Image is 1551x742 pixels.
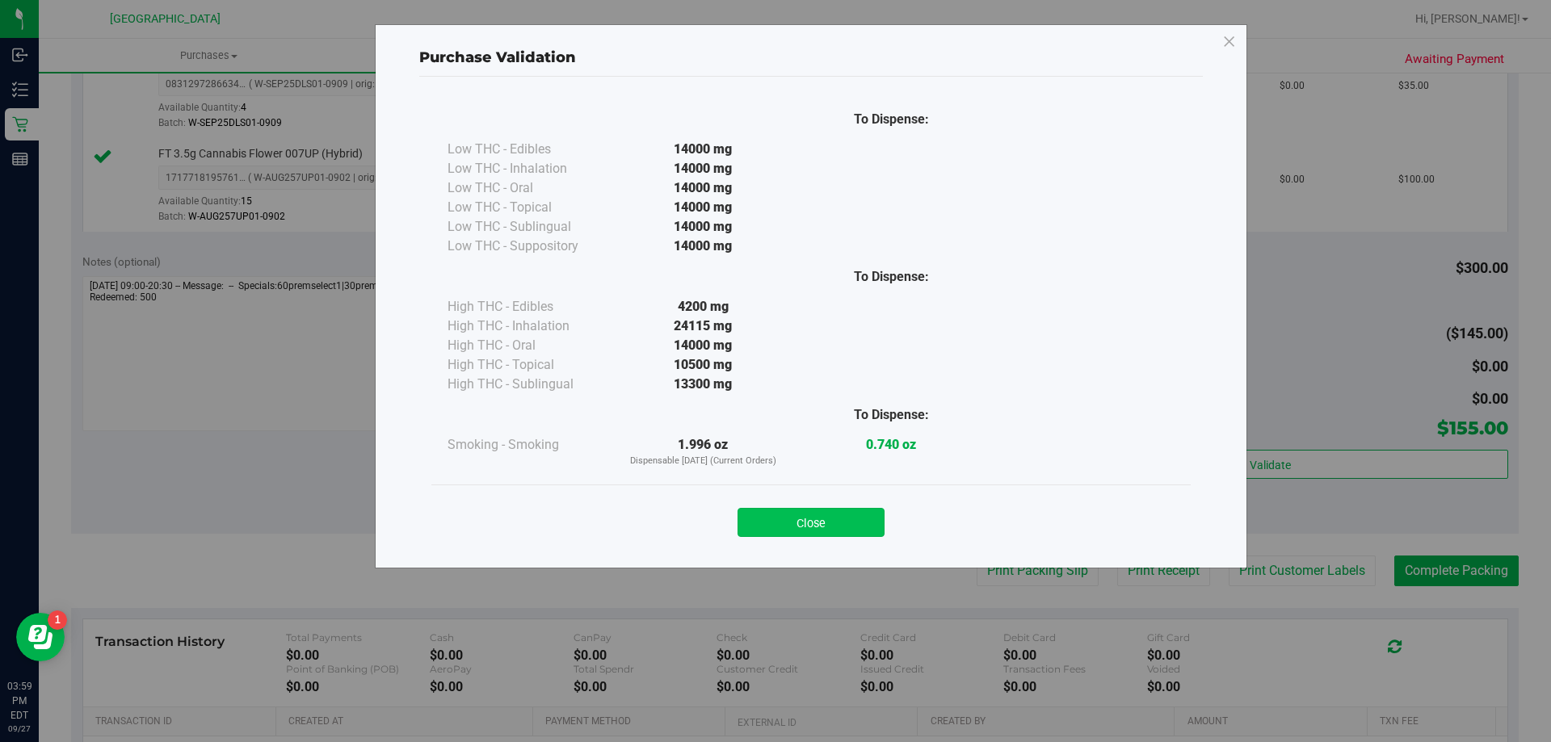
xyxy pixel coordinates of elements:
[448,375,609,394] div: High THC - Sublingual
[609,198,797,217] div: 14000 mg
[448,336,609,355] div: High THC - Oral
[448,237,609,256] div: Low THC - Suppository
[609,435,797,468] div: 1.996 oz
[738,508,885,537] button: Close
[797,405,986,425] div: To Dispense:
[609,336,797,355] div: 14000 mg
[448,435,609,455] div: Smoking - Smoking
[609,455,797,468] p: Dispensable [DATE] (Current Orders)
[448,297,609,317] div: High THC - Edibles
[609,317,797,336] div: 24115 mg
[48,610,67,630] iframe: Resource center unread badge
[609,140,797,159] div: 14000 mg
[419,48,576,66] span: Purchase Validation
[797,267,986,287] div: To Dispense:
[16,613,65,661] iframe: Resource center
[609,159,797,178] div: 14000 mg
[448,140,609,159] div: Low THC - Edibles
[448,178,609,198] div: Low THC - Oral
[609,178,797,198] div: 14000 mg
[448,317,609,336] div: High THC - Inhalation
[797,110,986,129] div: To Dispense:
[609,375,797,394] div: 13300 mg
[448,355,609,375] div: High THC - Topical
[448,217,609,237] div: Low THC - Sublingual
[609,355,797,375] div: 10500 mg
[609,297,797,317] div: 4200 mg
[448,198,609,217] div: Low THC - Topical
[866,437,916,452] strong: 0.740 oz
[448,159,609,178] div: Low THC - Inhalation
[609,217,797,237] div: 14000 mg
[609,237,797,256] div: 14000 mg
